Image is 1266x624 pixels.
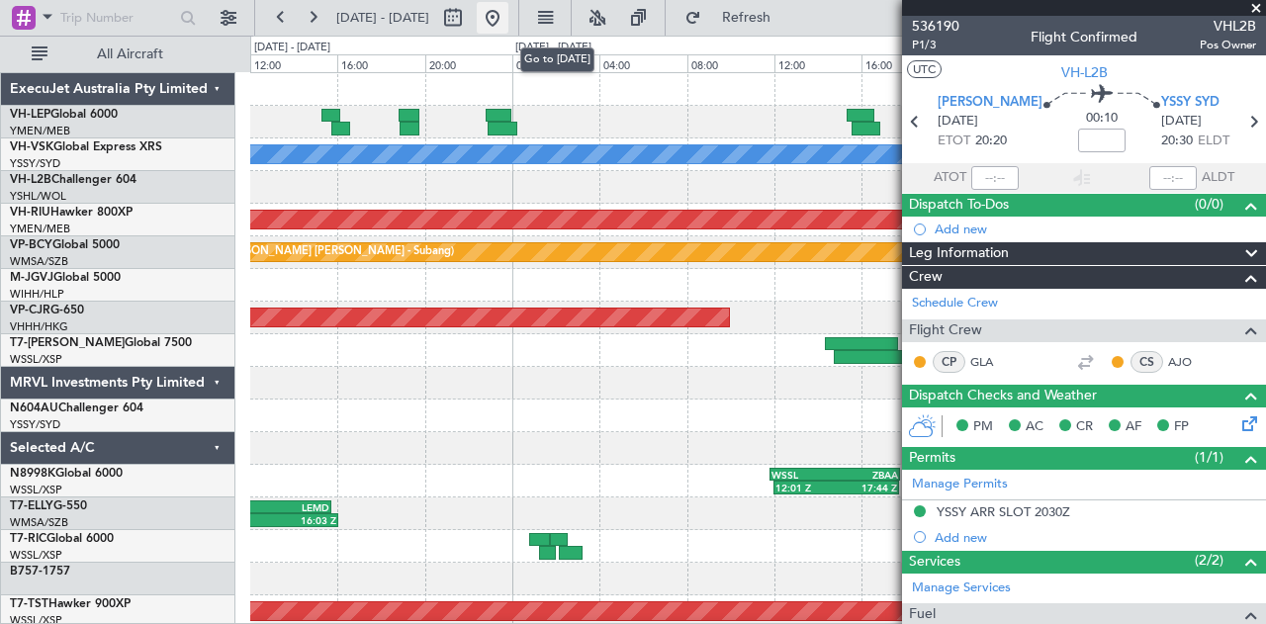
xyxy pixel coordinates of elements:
span: VP-CJR [10,305,50,316]
span: (2/2) [1195,550,1223,571]
a: VH-VSKGlobal Express XRS [10,141,162,153]
span: Refresh [705,11,788,25]
span: PM [973,417,993,437]
div: Add new [935,221,1256,237]
span: ATOT [934,168,966,188]
span: Leg Information [909,242,1009,265]
a: VP-BCYGlobal 5000 [10,239,120,251]
a: YSSY/SYD [10,417,60,432]
button: Refresh [676,2,794,34]
button: All Aircraft [22,39,215,70]
span: 20:20 [975,132,1007,151]
a: VH-LEPGlobal 6000 [10,109,118,121]
div: 16:00 [861,54,949,72]
a: WSSL/XSP [10,483,62,497]
div: 08:00 [687,54,774,72]
a: T7-ELLYG-550 [10,500,87,512]
div: CS [1130,351,1163,373]
div: LEMD [244,501,330,513]
span: ETOT [938,132,970,151]
a: YMEN/MEB [10,222,70,236]
a: M-JGVJGlobal 5000 [10,272,121,284]
a: YMEN/MEB [10,124,70,138]
span: Permits [909,447,955,470]
span: Flight Crew [909,319,982,342]
span: 20:30 [1161,132,1193,151]
span: [DATE] [1161,112,1202,132]
span: (0/0) [1195,194,1223,215]
a: WMSA/SZB [10,254,68,269]
a: VH-RIUHawker 800XP [10,207,133,219]
span: ELDT [1198,132,1229,151]
span: [DATE] - [DATE] [336,9,429,27]
a: Manage Services [912,579,1011,598]
a: GLA [970,353,1015,371]
a: B757-1757 [10,566,70,578]
span: [PERSON_NAME] [938,93,1042,113]
span: P1/3 [912,37,959,53]
div: 12:01 Z [775,482,836,493]
div: 16:03 Z [250,514,336,526]
div: 20:00 [425,54,512,72]
span: VH-LEP [10,109,50,121]
a: WIHH/HLP [10,287,64,302]
div: Add new [935,529,1256,546]
a: YSSY/SYD [10,156,60,171]
span: 00:10 [1086,109,1118,129]
input: --:-- [971,166,1019,190]
a: Schedule Crew [912,294,998,313]
span: T7-RIC [10,533,46,545]
span: Dispatch To-Dos [909,194,1009,217]
span: B757-1 [10,566,49,578]
a: YSHL/WOL [10,189,66,204]
div: ZBAA [835,469,898,481]
span: T7-TST [10,598,48,610]
a: N8998KGlobal 6000 [10,468,123,480]
span: VH-RIU [10,207,50,219]
div: Go to [DATE] [520,47,594,72]
span: Crew [909,266,943,289]
a: N604AUChallenger 604 [10,402,143,414]
span: AF [1126,417,1141,437]
span: ALDT [1202,168,1234,188]
span: VP-BCY [10,239,52,251]
div: CP [933,351,965,373]
span: All Aircraft [51,47,209,61]
div: 04:00 [599,54,686,72]
span: Pos Owner [1200,37,1256,53]
span: Services [909,551,960,574]
span: Dispatch Checks and Weather [909,385,1097,407]
div: 12:00 [774,54,861,72]
span: YSSY SYD [1161,93,1220,113]
div: [DATE] - [DATE] [254,40,330,56]
a: VH-L2BChallenger 604 [10,174,136,186]
span: M-JGVJ [10,272,53,284]
span: CR [1076,417,1093,437]
a: AJO [1168,353,1213,371]
div: 12:00 [250,54,337,72]
span: VHL2B [1200,16,1256,37]
a: VP-CJRG-650 [10,305,84,316]
span: VH-L2B [10,174,51,186]
div: 17:44 Z [837,482,897,493]
span: T7-[PERSON_NAME] [10,337,125,349]
a: VHHH/HKG [10,319,68,334]
span: AC [1026,417,1043,437]
span: (1/1) [1195,447,1223,468]
div: 16:00 [337,54,424,72]
a: T7-TSTHawker 900XP [10,598,131,610]
span: [DATE] [938,112,978,132]
a: WMSA/SZB [10,515,68,530]
a: T7-RICGlobal 6000 [10,533,114,545]
div: WSSL [771,469,835,481]
div: Flight Confirmed [1031,27,1137,47]
a: Manage Permits [912,475,1008,494]
span: FP [1174,417,1189,437]
span: N8998K [10,468,55,480]
a: T7-[PERSON_NAME]Global 7500 [10,337,192,349]
span: 536190 [912,16,959,37]
button: UTC [907,60,942,78]
input: Trip Number [60,3,174,33]
span: VH-VSK [10,141,53,153]
span: N604AU [10,402,58,414]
